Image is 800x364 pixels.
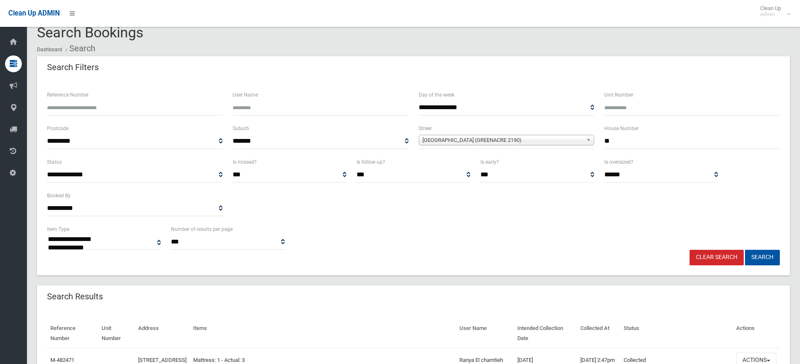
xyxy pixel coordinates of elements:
[37,47,62,52] a: Dashboard
[47,319,98,348] th: Reference Number
[50,357,74,363] a: M-482471
[419,90,454,100] label: Day of the week
[620,319,733,348] th: Status
[604,124,639,133] label: House Number
[733,319,780,348] th: Actions
[514,319,577,348] th: Intended Collection Date
[233,157,257,167] label: Is missed?
[422,135,583,145] span: [GEOGRAPHIC_DATA] (GREENACRE 2190)
[760,11,781,18] small: Admin
[47,225,69,234] label: Item Type
[37,24,144,41] span: Search Bookings
[63,41,95,56] li: Search
[8,9,60,17] span: Clean Up ADMIN
[233,124,249,133] label: Suburb
[135,319,190,348] th: Address
[47,157,62,167] label: Status
[47,90,89,100] label: Reference Number
[37,288,113,305] header: Search Results
[190,319,456,348] th: Items
[577,319,620,348] th: Collected At
[138,357,186,363] a: [STREET_ADDRESS]
[47,191,71,200] label: Booked By
[98,319,135,348] th: Unit Number
[690,250,744,265] a: Clear Search
[357,157,385,167] label: Is follow up?
[419,124,432,133] label: Street
[480,157,499,167] label: Is early?
[456,319,514,348] th: User Name
[756,5,790,18] span: Clean Up
[37,59,109,76] header: Search Filters
[47,124,68,133] label: Postcode
[233,90,258,100] label: User Name
[604,90,633,100] label: Unit Number
[171,225,233,234] label: Number of results per page
[745,250,780,265] button: Search
[604,157,633,167] label: Is oversized?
